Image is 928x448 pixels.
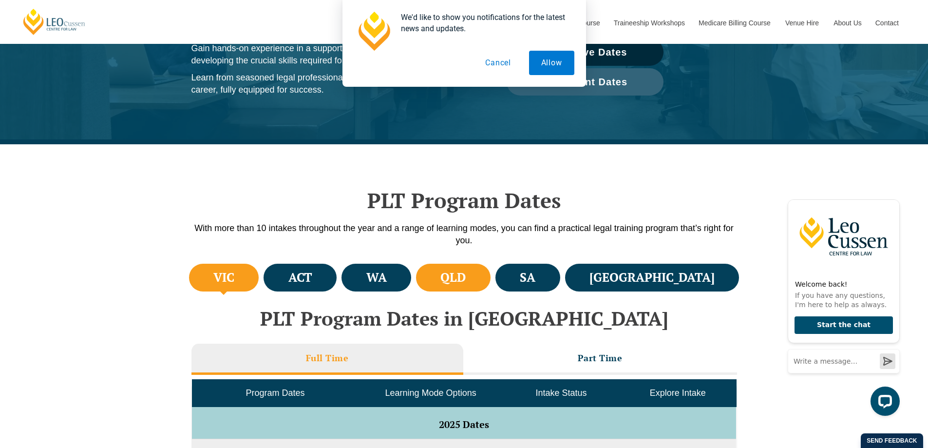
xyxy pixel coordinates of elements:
img: notification icon [354,12,393,51]
h3: Part Time [578,352,623,364]
h4: [GEOGRAPHIC_DATA] [589,270,715,286]
iframe: LiveChat chat widget [780,181,904,424]
span: Program Dates [246,388,304,398]
h2: PLT Program Dates [187,188,742,213]
div: We'd like to show you notifications for the latest news and updates. [393,12,574,34]
h4: ACT [288,270,312,286]
button: Allow [529,51,574,75]
span: Explore Intake [650,388,706,398]
span: Intake Status [535,388,587,398]
h4: QLD [440,270,466,286]
p: With more than 10 intakes throughout the year and a range of learning modes, you can find a pract... [187,222,742,247]
h4: WA [366,270,387,286]
h4: VIC [213,270,234,286]
button: Cancel [473,51,523,75]
h2: PLT Program Dates in [GEOGRAPHIC_DATA] [187,308,742,329]
span: Learning Mode Options [385,388,476,398]
h4: SA [520,270,535,286]
span: 2025 Dates [439,418,489,431]
h3: Full Time [306,352,349,364]
span: Placement Dates [542,77,627,87]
